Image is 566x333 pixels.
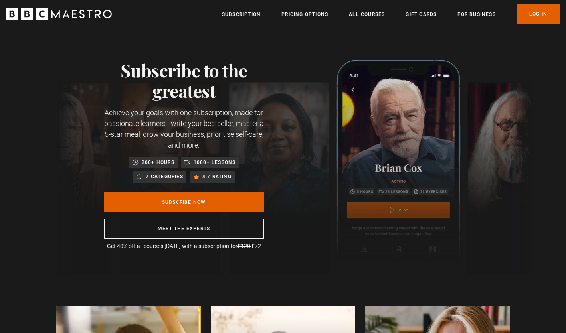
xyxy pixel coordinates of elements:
nav: Primary [222,4,560,24]
span: £72 [251,243,261,249]
a: For business [457,10,495,18]
p: Achieve your goals with one subscription, made for passionate learners - write your bestseller, m... [104,107,264,150]
p: 1000+ lessons [194,158,236,166]
h1: Subscribe to the greatest [104,60,264,101]
a: Meet the experts [104,219,264,239]
a: Log In [517,4,560,24]
a: All Courses [349,10,385,18]
a: Subscribe Now [104,192,264,212]
a: Pricing Options [281,10,328,18]
p: Get 40% off all courses [DATE] with a subscription for [104,242,264,250]
svg: BBC Maestro [6,8,112,20]
p: 200+ hours [142,158,174,166]
span: £120 [237,243,250,249]
a: Gift Cards [406,10,437,18]
a: Subscription [222,10,261,18]
p: 7 categories [146,173,183,181]
p: 4.7 rating [202,173,232,181]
